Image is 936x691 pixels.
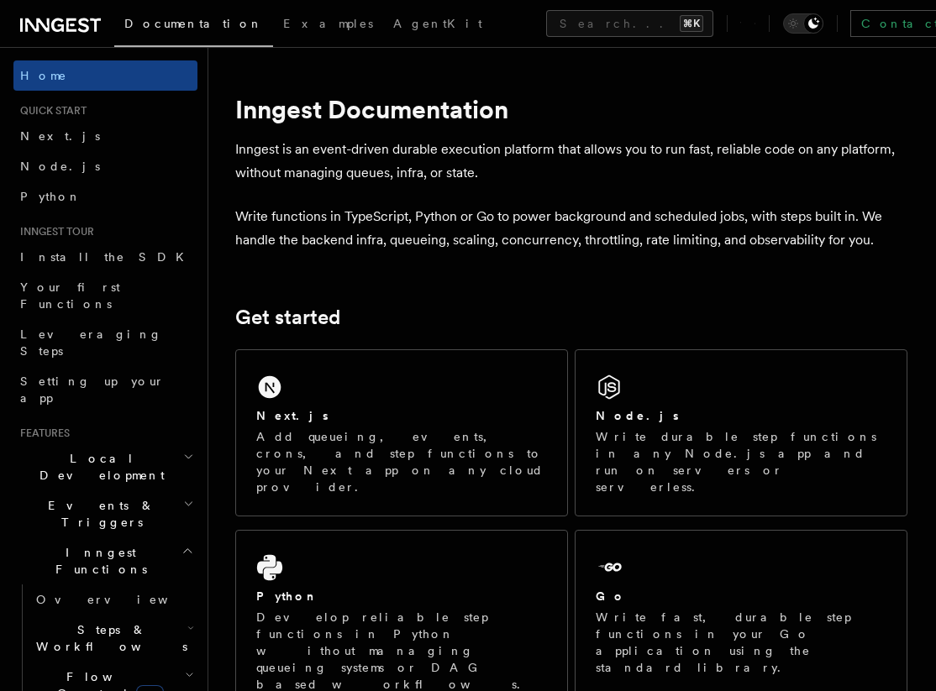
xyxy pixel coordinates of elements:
button: Local Development [13,443,197,490]
button: Inngest Functions [13,537,197,584]
a: AgentKit [383,5,492,45]
button: Search...⌘K [546,10,713,37]
a: Your first Functions [13,272,197,319]
span: Next.js [20,129,100,143]
span: Home [20,67,67,84]
button: Steps & Workflows [29,615,197,662]
span: Inngest tour [13,225,94,238]
span: Features [13,427,70,440]
button: Events & Triggers [13,490,197,537]
span: Events & Triggers [13,497,183,531]
span: Inngest Functions [13,544,181,578]
p: Inngest is an event-driven durable execution platform that allows you to run fast, reliable code ... [235,138,907,185]
span: Python [20,190,82,203]
span: Install the SDK [20,250,194,264]
a: Python [13,181,197,212]
span: Quick start [13,104,87,118]
a: Install the SDK [13,242,197,272]
a: Next.jsAdd queueing, events, crons, and step functions to your Next app on any cloud provider. [235,349,568,516]
span: Node.js [20,160,100,173]
p: Write functions in TypeScript, Python or Go to power background and scheduled jobs, with steps bu... [235,205,907,252]
h2: Go [596,588,626,605]
h1: Inngest Documentation [235,94,907,124]
span: Documentation [124,17,263,30]
a: Overview [29,584,197,615]
span: Overview [36,593,209,606]
a: Examples [273,5,383,45]
span: Your first Functions [20,280,120,311]
a: Setting up your app [13,366,197,413]
button: Toggle dark mode [783,13,823,34]
span: Setting up your app [20,374,165,405]
p: Add queueing, events, crons, and step functions to your Next app on any cloud provider. [256,428,547,495]
span: Local Development [13,450,183,484]
a: Node.js [13,151,197,181]
a: Node.jsWrite durable step functions in any Node.js app and run on servers or serverless. [575,349,907,516]
kbd: ⌘K [680,15,703,32]
a: Next.js [13,121,197,151]
h2: Python [256,588,318,605]
span: Steps & Workflows [29,621,187,655]
span: AgentKit [393,17,482,30]
a: Leveraging Steps [13,319,197,366]
span: Examples [283,17,373,30]
a: Documentation [114,5,273,47]
a: Home [13,60,197,91]
p: Write fast, durable step functions in your Go application using the standard library. [596,609,886,676]
a: Get started [235,306,340,329]
p: Write durable step functions in any Node.js app and run on servers or serverless. [596,428,886,495]
h2: Node.js [596,407,679,424]
span: Leveraging Steps [20,327,162,358]
h2: Next.js [256,407,329,424]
